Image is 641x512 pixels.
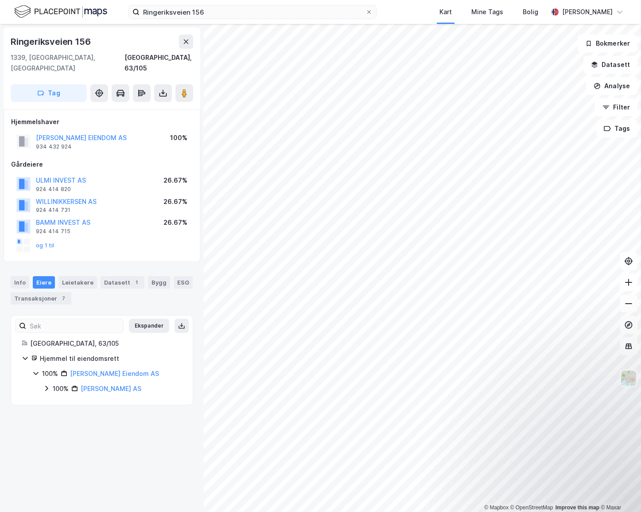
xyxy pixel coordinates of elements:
[439,7,452,17] div: Kart
[174,276,193,289] div: ESG
[148,276,170,289] div: Bygg
[36,207,70,214] div: 924 414 731
[484,504,509,511] a: Mapbox
[163,175,187,186] div: 26.67%
[11,276,29,289] div: Info
[523,7,538,17] div: Bolig
[11,52,124,74] div: 1339, [GEOGRAPHIC_DATA], [GEOGRAPHIC_DATA]
[36,143,72,150] div: 934 432 924
[163,196,187,207] div: 26.67%
[42,368,58,379] div: 100%
[170,133,187,143] div: 100%
[11,159,193,170] div: Gårdeiere
[556,504,599,511] a: Improve this map
[163,217,187,228] div: 26.67%
[124,52,193,74] div: [GEOGRAPHIC_DATA], 63/105
[59,294,68,303] div: 7
[132,278,141,287] div: 1
[471,7,503,17] div: Mine Tags
[11,117,193,127] div: Hjemmelshaver
[53,383,69,394] div: 100%
[14,4,107,20] img: logo.f888ab2527a4732fd821a326f86c7f29.svg
[40,353,182,364] div: Hjemmel til eiendomsrett
[596,120,637,137] button: Tags
[26,319,123,332] input: Søk
[70,370,159,377] a: [PERSON_NAME] Eiendom AS
[140,5,365,19] input: Søk på adresse, matrikkel, gårdeiere, leietakere eller personer
[11,35,92,49] div: Ringeriksveien 156
[11,84,87,102] button: Tag
[578,35,637,52] button: Bokmerker
[30,338,182,349] div: [GEOGRAPHIC_DATA], 63/105
[101,276,144,289] div: Datasett
[36,186,71,193] div: 924 414 820
[583,56,637,74] button: Datasett
[620,370,637,387] img: Z
[58,276,97,289] div: Leietakere
[586,77,637,95] button: Analyse
[595,98,637,116] button: Filter
[11,292,71,305] div: Transaksjoner
[562,7,613,17] div: [PERSON_NAME]
[36,228,70,235] div: 924 414 715
[81,385,141,392] a: [PERSON_NAME] AS
[33,276,55,289] div: Eiere
[510,504,553,511] a: OpenStreetMap
[129,319,169,333] button: Ekspander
